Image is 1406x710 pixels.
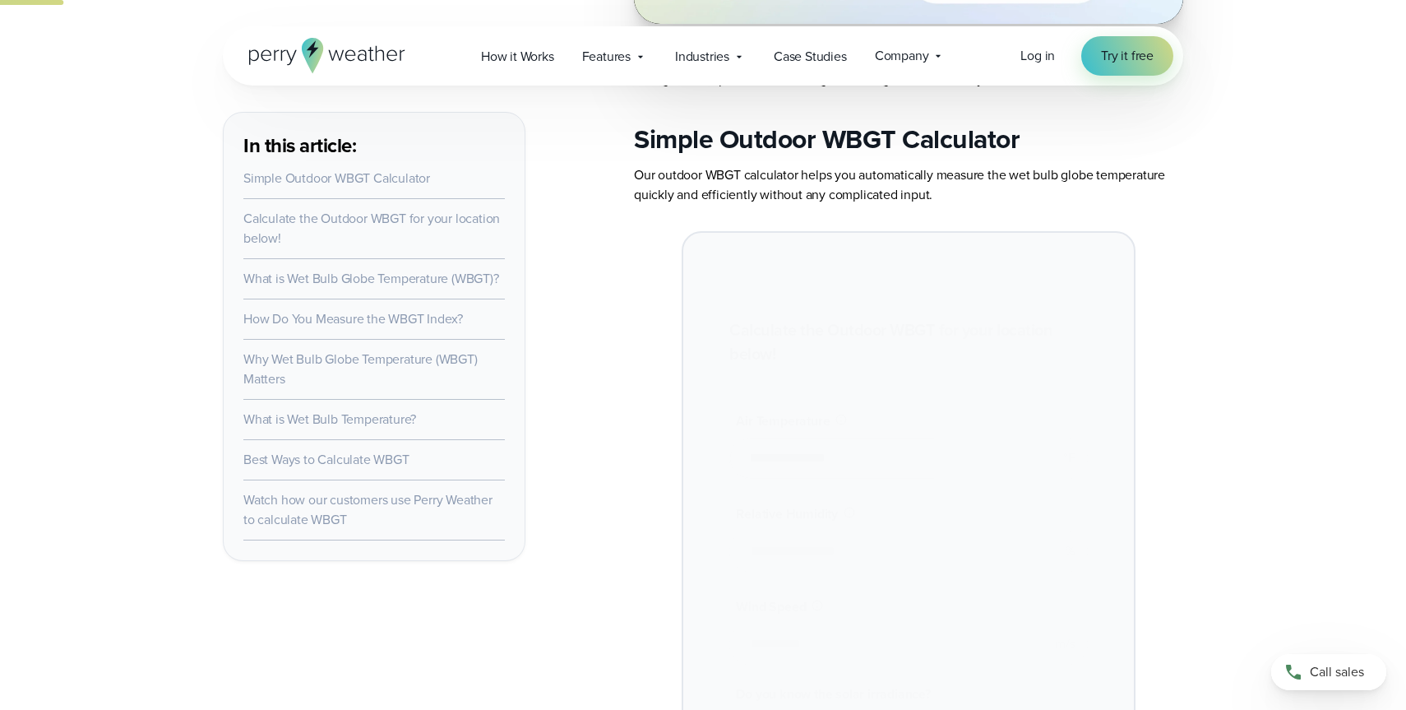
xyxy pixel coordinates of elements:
[1081,36,1173,76] a: Try it free
[675,47,729,67] span: Industries
[243,490,493,529] a: Watch how our customers use Perry Weather to calculate WBGT
[243,309,463,328] a: How Do You Measure the WBGT Index?
[1101,46,1154,66] span: Try it free
[243,209,500,248] a: Calculate the Outdoor WBGT for your location below!
[243,169,430,188] a: Simple Outdoor WBGT Calculator
[467,39,568,73] a: How it Works
[243,450,409,469] a: Best Ways to Calculate WBGT
[1020,46,1055,65] span: Log in
[243,410,416,429] a: What is Wet Bulb Temperature?
[243,132,505,159] h3: In this article:
[634,165,1183,205] p: Our outdoor WBGT calculator helps you automatically measure the wet bulb globe temperature quickl...
[760,39,861,73] a: Case Studies
[582,47,631,67] span: Features
[774,47,847,67] span: Case Studies
[481,47,554,67] span: How it Works
[634,123,1183,155] h2: Simple Outdoor WBGT Calculator
[1020,46,1055,66] a: Log in
[1310,662,1364,682] span: Call sales
[875,46,929,66] span: Company
[243,269,499,288] a: What is Wet Bulb Globe Temperature (WBGT)?
[1271,654,1386,690] a: Call sales
[243,350,478,388] a: Why Wet Bulb Globe Temperature (WBGT) Matters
